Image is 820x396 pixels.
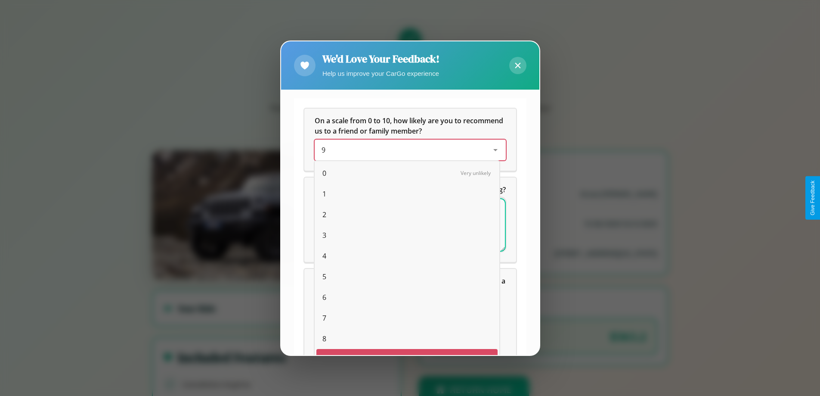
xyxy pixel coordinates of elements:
[316,328,498,349] div: 8
[316,204,498,225] div: 2
[322,189,326,199] span: 1
[316,184,498,204] div: 1
[315,116,505,136] span: On a scale from 0 to 10, how likely are you to recommend us to a friend or family member?
[316,287,498,308] div: 6
[322,251,326,261] span: 4
[322,168,326,178] span: 0
[322,354,326,365] span: 9
[316,163,498,184] div: 0
[315,185,506,194] span: What can we do to make your experience more satisfying?
[322,313,326,323] span: 7
[315,140,506,160] div: On a scale from 0 to 10, how likely are you to recommend us to a friend or family member?
[316,246,498,266] div: 4
[322,52,439,66] h2: We'd Love Your Feedback!
[315,276,507,296] span: Which of the following features do you value the most in a vehicle?
[316,225,498,246] div: 3
[461,169,491,177] span: Very unlikely
[322,209,326,220] span: 2
[322,145,325,155] span: 9
[322,334,326,344] span: 8
[304,109,516,171] div: On a scale from 0 to 10, how likely are you to recommend us to a friend or family member?
[316,308,498,328] div: 7
[322,271,326,282] span: 5
[316,349,498,370] div: 9
[322,292,326,302] span: 6
[322,230,326,240] span: 3
[810,181,816,215] div: Give Feedback
[316,266,498,287] div: 5
[315,115,506,136] h5: On a scale from 0 to 10, how likely are you to recommend us to a friend or family member?
[322,68,439,79] p: Help us improve your CarGo experience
